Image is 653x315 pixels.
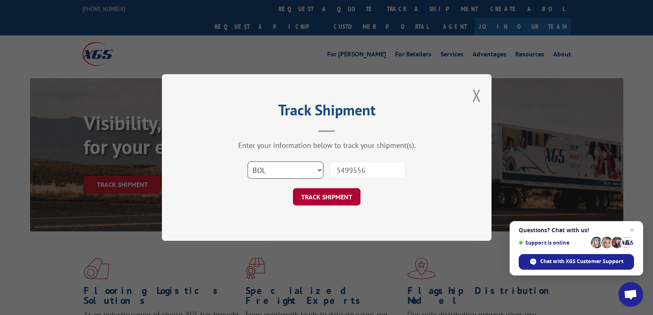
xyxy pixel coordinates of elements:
div: Open chat [618,282,643,307]
button: TRACK SHIPMENT [293,188,360,205]
span: Close chat [627,225,637,235]
span: Chat with XGS Customer Support [540,258,623,265]
input: Number(s) [330,161,405,179]
h2: Track Shipment [203,104,450,120]
div: Chat with XGS Customer Support [519,254,634,270]
button: Close modal [472,84,481,106]
div: Enter your information below to track your shipment(s). [203,140,450,150]
span: Support is online [519,240,588,246]
span: Questions? Chat with us! [519,227,634,233]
